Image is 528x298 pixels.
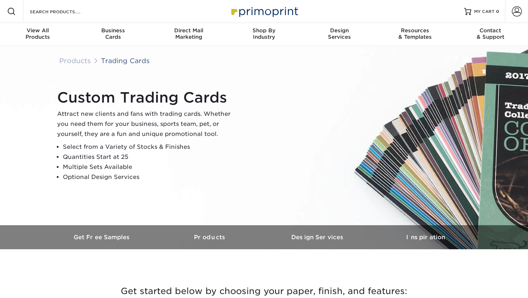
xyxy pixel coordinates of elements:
div: & Support [453,27,528,40]
a: BusinessCards [75,23,151,46]
a: Products [59,57,91,65]
div: Services [302,27,377,40]
span: 0 [496,9,499,14]
h1: Custom Trading Cards [57,89,237,106]
a: DesignServices [302,23,377,46]
a: Trading Cards [101,57,150,65]
li: Multiple Sets Available [63,162,237,172]
a: Design Services [264,225,372,249]
a: Direct MailMarketing [151,23,226,46]
span: Direct Mail [151,27,226,34]
a: Inspiration [372,225,480,249]
span: Resources [377,27,453,34]
h3: Get Free Samples [48,234,156,241]
span: Business [75,27,151,34]
li: Optional Design Services [63,172,237,182]
div: & Templates [377,27,453,40]
h3: Design Services [264,234,372,241]
span: Shop By [226,27,302,34]
a: Contact& Support [453,23,528,46]
div: Marketing [151,27,226,40]
a: Get Free Samples [48,225,156,249]
a: Resources& Templates [377,23,453,46]
h3: Products [156,234,264,241]
div: Industry [226,27,302,40]
div: Cards [75,27,151,40]
h3: Inspiration [372,234,480,241]
p: Attract new clients and fans with trading cards. Whether you need them for your business, sports ... [57,109,237,139]
span: MY CART [474,9,495,15]
input: SEARCH PRODUCTS..... [29,7,99,16]
a: Shop ByIndustry [226,23,302,46]
img: Primoprint [228,4,300,19]
a: Products [156,225,264,249]
span: Contact [453,27,528,34]
span: Design [302,27,377,34]
li: Quantities Start at 25 [63,152,237,162]
li: Select from a Variety of Stocks & Finishes [63,142,237,152]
